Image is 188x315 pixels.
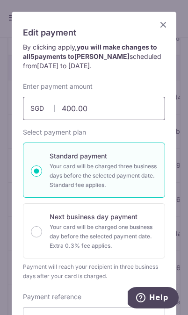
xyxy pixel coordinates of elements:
strong: you will make changes to all payments to [23,43,157,60]
label: Select payment plan [23,128,86,137]
p: Next business day payment [50,211,157,222]
p: Standard payment [50,150,157,162]
span: [PERSON_NAME] [74,52,130,60]
span: 5 [30,52,35,60]
label: Payment reference [23,292,81,301]
h5: Edit payment [23,27,165,39]
span: [DATE] to [DATE] [37,62,90,70]
div: Payment will reach your recipient in three business days after your card is charged. [23,262,165,281]
span: SGD [30,104,55,113]
p: Your card will be charged three business days before the selected payment date. Standard fee appl... [50,162,157,190]
p: By clicking apply, scheduled from . [23,43,165,71]
p: Your card will be charged one business day before the selected payment date. Extra 0.3% fee applies. [50,222,157,251]
input: 0.00 [23,97,165,120]
label: Enter payment amount [23,82,93,91]
iframe: Opens a widget where you can find more information [128,287,179,310]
